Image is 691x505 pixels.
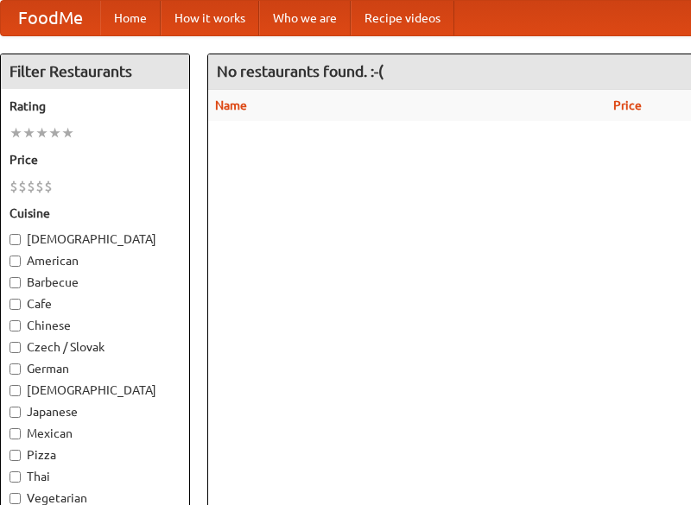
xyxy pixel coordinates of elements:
a: Price [613,98,642,112]
input: [DEMOGRAPHIC_DATA] [10,234,21,245]
label: [DEMOGRAPHIC_DATA] [10,230,181,248]
label: [DEMOGRAPHIC_DATA] [10,382,181,399]
input: Pizza [10,450,21,461]
a: Name [215,98,247,112]
label: German [10,360,181,377]
li: $ [10,177,18,196]
label: Thai [10,468,181,485]
li: ★ [35,123,48,142]
label: American [10,252,181,269]
h5: Cuisine [10,205,181,222]
li: $ [44,177,53,196]
input: Chinese [10,320,21,331]
input: Barbecue [10,277,21,288]
li: ★ [48,123,61,142]
a: Home [100,1,161,35]
input: Cafe [10,299,21,310]
a: Who we are [259,1,351,35]
h4: Filter Restaurants [1,54,189,89]
input: Japanese [10,407,21,418]
a: FoodMe [1,1,100,35]
label: Mexican [10,425,181,442]
label: Cafe [10,295,181,312]
h5: Rating [10,98,181,115]
li: ★ [22,123,35,142]
li: ★ [10,123,22,142]
label: Czech / Slovak [10,338,181,356]
ng-pluralize: No restaurants found. :-( [217,63,384,79]
input: German [10,363,21,375]
li: $ [18,177,27,196]
label: Japanese [10,403,181,420]
a: How it works [161,1,259,35]
input: Czech / Slovak [10,342,21,353]
input: American [10,256,21,267]
input: [DEMOGRAPHIC_DATA] [10,385,21,396]
label: Pizza [10,446,181,464]
a: Recipe videos [351,1,454,35]
input: Vegetarian [10,493,21,504]
li: $ [35,177,44,196]
h5: Price [10,151,181,168]
input: Thai [10,471,21,483]
li: $ [27,177,35,196]
input: Mexican [10,428,21,439]
li: ★ [61,123,74,142]
label: Barbecue [10,274,181,291]
label: Chinese [10,317,181,334]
